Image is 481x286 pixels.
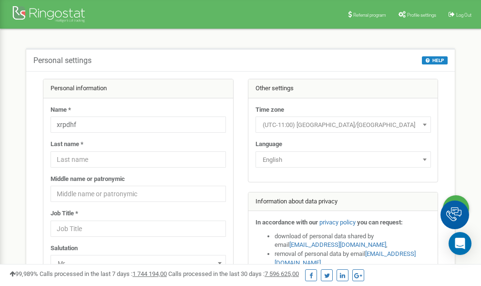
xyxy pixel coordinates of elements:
[248,79,438,98] div: Other settings
[256,219,318,226] strong: In accordance with our
[248,192,438,212] div: Information about data privacy
[422,56,448,64] button: HELP
[456,12,471,18] span: Log Out
[51,140,83,149] label: Last name *
[168,270,299,277] span: Calls processed in the last 30 days :
[319,219,356,226] a: privacy policy
[259,118,428,132] span: (UTC-11:00) Pacific/Midway
[51,255,226,271] span: Mr.
[256,140,282,149] label: Language
[357,219,403,226] strong: you can request:
[256,151,431,168] span: English
[43,79,233,98] div: Personal information
[289,241,386,248] a: [EMAIL_ADDRESS][DOMAIN_NAME]
[353,12,386,18] span: Referral program
[40,270,167,277] span: Calls processed in the last 7 days :
[51,151,226,168] input: Last name
[33,56,92,65] h5: Personal settings
[51,209,78,218] label: Job Title *
[256,117,431,133] span: (UTC-11:00) Pacific/Midway
[51,175,125,184] label: Middle name or patronymic
[51,186,226,202] input: Middle name or patronymic
[51,117,226,133] input: Name
[275,250,431,267] li: removal of personal data by email ,
[275,232,431,250] li: download of personal data shared by email ,
[51,106,71,115] label: Name *
[51,221,226,237] input: Job Title
[407,12,436,18] span: Profile settings
[259,153,428,167] span: English
[256,106,284,115] label: Time zone
[10,270,38,277] span: 99,989%
[449,232,471,255] div: Open Intercom Messenger
[51,244,78,253] label: Salutation
[133,270,167,277] u: 1 744 194,00
[54,257,223,270] span: Mr.
[265,270,299,277] u: 7 596 625,00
